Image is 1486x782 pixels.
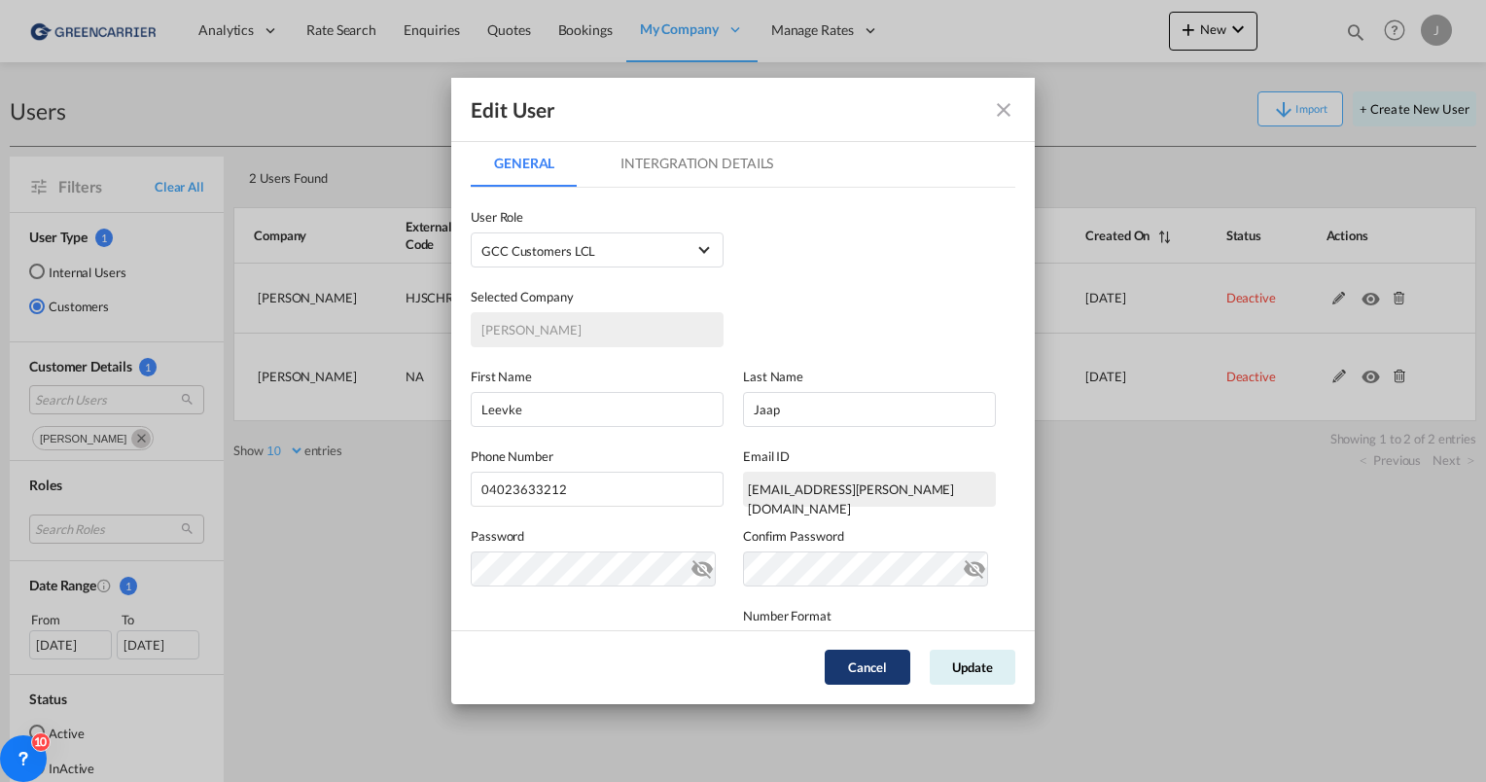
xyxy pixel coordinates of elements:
input: Last name [743,392,996,427]
md-icon: icon-close fg-AAA8AD [992,98,1015,122]
md-icon: icon-eye-off [690,553,714,577]
label: Email ID [743,446,996,466]
label: Password [471,526,724,546]
span: Select your number display format [743,625,996,645]
label: Number Format [743,606,996,625]
div: GCC Customers LCL [481,243,595,259]
div: Edit User [471,97,555,123]
md-tab-item: General [471,140,578,187]
md-tab-item: Intergration Details [597,140,796,187]
input: 04023633212 [471,472,724,507]
md-select: {{(ctrl.parent.createData.viewShipper && !ctrl.parent.createData.user_data.role_id) ? 'N/A' : 'Se... [471,232,724,267]
button: Update [930,650,1015,685]
label: User Role [471,207,724,227]
md-icon: icon-eye-off [963,553,986,577]
input: Selected Company [471,312,724,347]
md-dialog: GeneralIntergration Details ... [451,78,1035,703]
input: First name [471,392,724,427]
button: Cancel [825,650,910,685]
button: icon-close fg-AAA8AD [984,90,1023,129]
md-pagination-wrapper: Use the left and right arrow keys to navigate between tabs [471,140,816,187]
label: Selected Company [471,287,724,306]
label: Last Name [743,367,996,386]
label: Phone Number [471,446,724,466]
label: First Name [471,367,724,386]
div: leevke.jaap@schryver.com [743,472,996,507]
label: Confirm Password [743,526,996,546]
